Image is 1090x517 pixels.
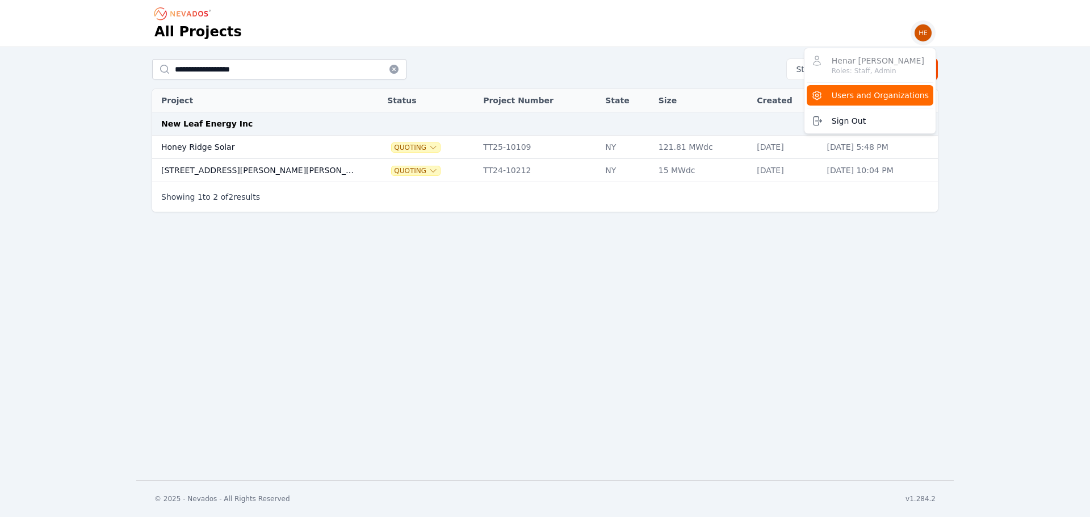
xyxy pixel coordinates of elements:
span: Sign Out [832,115,866,127]
div: Roles: Staff, Admin [832,66,924,75]
button: Sign Out [807,111,933,131]
span: Users and Organizations [832,90,929,101]
img: Henar Luque [914,24,932,42]
button: Henar [PERSON_NAME]Roles: Staff, Admin [807,51,933,80]
div: © 2025 - Nevados - All Rights Reserved [154,494,290,503]
span: Henar [PERSON_NAME] [832,55,924,75]
div: v1.284.2 [905,494,936,503]
button: Users and Organizations [807,85,933,106]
